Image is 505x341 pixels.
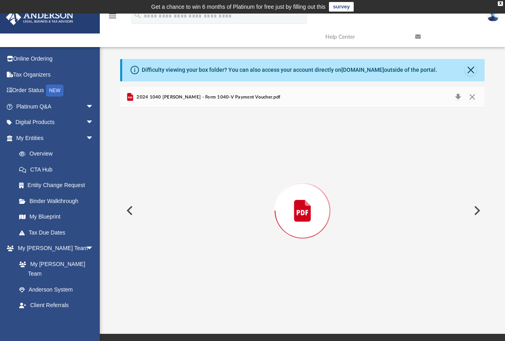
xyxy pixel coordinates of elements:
[319,21,409,53] a: Help Center
[6,83,106,99] a: Order StatusNEW
[86,99,102,115] span: arrow_drop_down
[120,199,138,222] button: Previous File
[6,51,106,67] a: Online Ordering
[487,10,499,22] img: User Pic
[6,240,102,256] a: My [PERSON_NAME] Teamarrow_drop_down
[11,146,106,162] a: Overview
[465,65,476,76] button: Close
[11,162,106,177] a: CTA Hub
[6,99,106,114] a: Platinum Q&Aarrow_drop_down
[142,66,437,74] div: Difficulty viewing your box folder? You can also access your account directly on outside of the p...
[465,92,479,103] button: Close
[120,87,485,314] div: Preview
[329,2,354,12] a: survey
[11,193,106,209] a: Binder Walkthrough
[86,313,102,329] span: arrow_drop_down
[498,1,503,6] div: close
[11,225,106,240] a: Tax Due Dates
[11,298,102,313] a: Client Referrals
[341,67,384,73] a: [DOMAIN_NAME]
[11,209,102,225] a: My Blueprint
[467,199,485,222] button: Next File
[6,67,106,83] a: Tax Organizers
[6,313,102,329] a: My Documentsarrow_drop_down
[6,114,106,130] a: Digital Productsarrow_drop_down
[6,130,106,146] a: My Entitiesarrow_drop_down
[86,240,102,257] span: arrow_drop_down
[46,85,63,97] div: NEW
[108,15,117,21] a: menu
[151,2,326,12] div: Get a chance to win 6 months of Platinum for free just by filling out this
[11,282,102,298] a: Anderson System
[108,11,117,21] i: menu
[86,114,102,131] span: arrow_drop_down
[133,11,142,20] i: search
[451,92,465,103] button: Download
[11,177,106,193] a: Entity Change Request
[135,94,280,101] span: 2024 1040 [PERSON_NAME] - Form 1040-V Payment Voucher.pdf
[11,256,98,282] a: My [PERSON_NAME] Team
[4,10,76,25] img: Anderson Advisors Platinum Portal
[86,130,102,146] span: arrow_drop_down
